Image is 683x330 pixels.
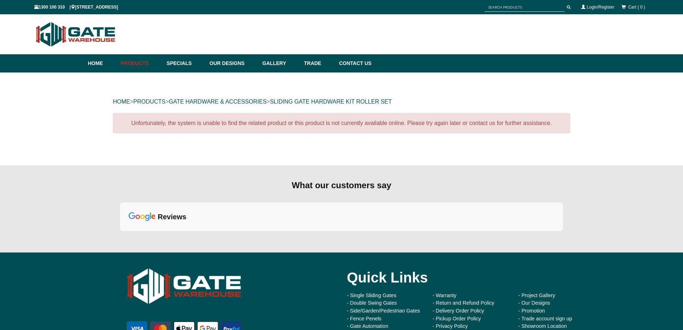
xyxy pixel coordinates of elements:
[433,300,494,306] a: - Return and Refund Policy
[88,54,117,72] a: Home
[518,323,567,329] a: - Showroom Location
[518,316,572,321] a: - Trade account sign up
[169,99,266,105] a: GATE HARDWARE & ACCESSORIES
[587,5,614,10] a: Login/Register
[347,292,396,298] a: - Single Sliding Gates
[259,54,300,72] a: Gallery
[206,54,259,72] a: Our Designs
[158,212,186,221] div: reviews
[270,99,392,105] a: SLIDING GATE HARDWARE KIT ROLLER SET
[628,5,645,10] span: Cart ( 0 )
[114,232,126,244] div: Previous
[34,18,118,51] img: Gate Warehouse
[518,300,550,306] a: - Our Designs
[133,99,165,105] a: PRODUCTS
[117,54,163,72] a: Products
[485,3,564,12] input: SEARCH PRODUCTS
[433,323,468,329] a: - Privacy Policy
[120,180,563,191] div: What our customers say
[347,323,388,329] a: - Gate Automation
[518,308,545,314] a: - Promotion
[113,113,570,133] div: Unfortunately, the system is unable to find the related product or this product is not currently ...
[433,316,481,321] a: - Pickup Order Policy
[113,99,130,105] a: HOME
[113,90,570,113] div: > > >
[433,308,484,314] a: - Delivery Order Policy
[433,292,457,298] a: - Warranty
[163,54,206,72] a: Specials
[347,316,382,321] a: - Fence Penels
[557,232,569,244] div: Next
[347,308,420,314] a: - Side/Garden/Pedestrian Gates
[34,5,118,10] span: 1300 100 310 | [STREET_ADDRESS]
[300,54,335,72] a: Trade
[347,263,593,292] div: Quick Links
[347,300,397,306] a: - Double Swing Gates
[335,54,372,72] a: Contact Us
[518,292,555,298] a: - Project Gallery
[125,263,243,309] img: Gate Warehouse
